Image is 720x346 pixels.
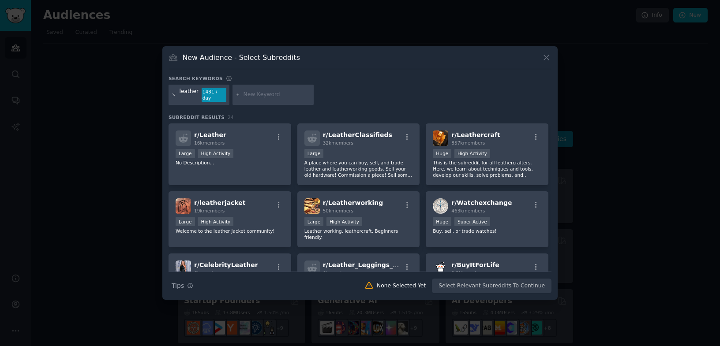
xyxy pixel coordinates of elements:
span: r/ Leatherworking [323,199,383,206]
span: 857k members [451,140,485,145]
div: Super Active [454,217,490,226]
span: r/ Leather_Leggings_Fans [323,261,409,268]
div: Huge [433,149,451,158]
img: CelebrityLeather [176,260,191,276]
input: New Keyword [244,91,311,99]
span: Tips [172,281,184,290]
div: Large [176,149,195,158]
div: High Activity [198,217,234,226]
img: Leathercraft [433,130,448,146]
div: None Selected Yet [377,282,426,290]
img: Leatherworking [304,198,320,214]
img: leatherjacket [176,198,191,214]
div: Large [176,217,195,226]
p: Leather working, leathercraft. Beginners friendly. [304,228,413,240]
div: leather [180,88,199,102]
h3: New Audience - Select Subreddits [183,53,300,62]
div: Large [304,217,324,226]
img: Watchexchange [433,198,448,214]
div: Huge [433,217,451,226]
p: A place where you can buy, sell, and trade leather and leatherworking goods. Sell your old hardwa... [304,160,413,178]
div: High Activity [198,149,234,158]
span: r/ CelebrityLeather [194,261,258,268]
p: No Description... [176,160,284,166]
p: Buy, sell, or trade watches! [433,228,541,234]
span: r/ Watchexchange [451,199,512,206]
span: r/ leatherjacket [194,199,246,206]
span: 50k members [323,208,353,213]
span: 6k members [194,270,222,275]
span: r/ LeatherClassifieds [323,131,392,138]
span: 32k members [323,140,353,145]
span: 6k members [323,270,351,275]
div: High Activity [326,217,362,226]
span: 16k members [194,140,225,145]
div: 1431 / day [202,88,226,102]
span: r/ BuyItForLife [451,261,499,268]
p: Welcome to the leather jacket community! [176,228,284,234]
div: High Activity [454,149,490,158]
button: Tips [169,278,196,294]
span: Subreddit Results [169,114,225,120]
p: This is the subreddit for all leathercrafters. Here, we learn about techniques and tools, develop... [433,160,541,178]
span: r/ Leathercraft [451,131,500,138]
h3: Search keywords [169,75,223,82]
div: Large [304,149,324,158]
span: 24 [228,115,234,120]
span: r/ Leather [194,131,226,138]
span: 463k members [451,208,485,213]
span: 19k members [194,208,225,213]
img: BuyItForLife [433,260,448,276]
span: 3.2M members [451,270,485,275]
